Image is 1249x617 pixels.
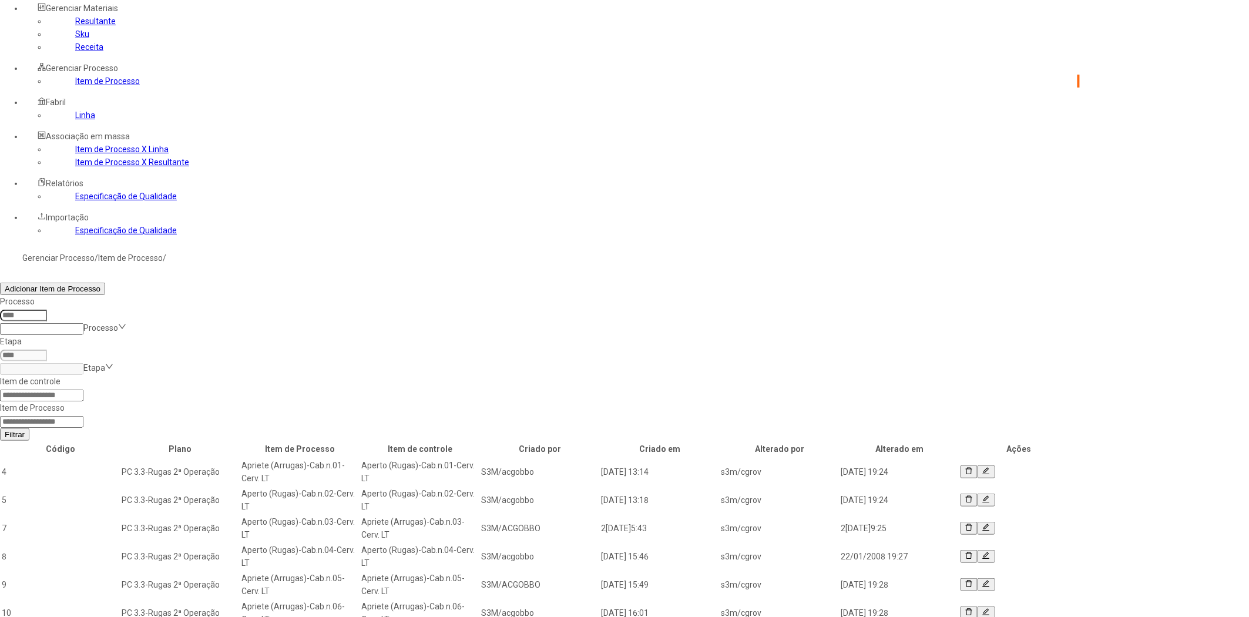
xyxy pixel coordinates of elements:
td: PC 3.3-Rugas 2ª Operação [121,487,240,514]
td: s3m/cgrov [720,515,839,542]
td: S3M/acgobbo [481,458,599,485]
td: 5 [1,487,120,514]
td: Aperto (Rugas)-Cab.n.04-Cerv. LT [361,543,479,570]
td: S3M/acgobbo [481,487,599,514]
th: Alterado em [840,442,959,456]
a: Especificação de Qualidade [75,192,177,201]
td: Aperto (Rugas)-Cab.n.03-Cerv. LT [241,515,360,542]
th: Item de controle [361,442,479,456]
td: S3M/ACGOBBO [481,515,599,542]
a: Gerenciar Processo [22,253,95,263]
th: Plano [121,442,240,456]
td: Apriete (Arrugas)-Cab.n.01-Cerv. LT [241,458,360,485]
td: [DATE] 19:24 [840,458,959,485]
td: 7 [1,515,120,542]
td: [DATE] 13:14 [600,458,719,485]
td: PC 3.3-Rugas 2ª Operação [121,571,240,598]
th: Alterado por [720,442,839,456]
td: S3M/ACGOBBO [481,571,599,598]
td: Apriete (Arrugas)-Cab.n.03-Cerv. LT [361,515,479,542]
span: Fabril [46,98,66,107]
td: 2[DATE]5:43 [600,515,719,542]
span: Gerenciar Processo [46,63,118,73]
td: Aperto (Rugas)-Cab.n.01-Cerv. LT [361,458,479,485]
span: Importação [46,213,89,222]
span: Filtrar [5,430,25,439]
span: Gerenciar Materiais [46,4,118,13]
nz-breadcrumb-separator: / [95,253,98,263]
td: [DATE] 13:18 [600,487,719,514]
td: Apriete (Arrugas)-Cab.n.05-Cerv. LT [241,571,360,598]
td: Aperto (Rugas)-Cab.n.02-Cerv. LT [361,487,479,514]
a: Item de Processo X Linha [75,145,169,154]
nz-breadcrumb-separator: / [163,253,166,263]
td: s3m/cgrov [720,487,839,514]
a: Linha [75,110,95,120]
th: Criado por [481,442,599,456]
td: Aperto (Rugas)-Cab.n.04-Cerv. LT [241,543,360,570]
td: S3M/acgobbo [481,543,599,570]
a: Item de Processo [98,253,163,263]
a: Item de Processo X Resultante [75,157,189,167]
th: Código [1,442,120,456]
td: PC 3.3-Rugas 2ª Operação [121,543,240,570]
td: s3m/cgrov [720,543,839,570]
td: s3m/cgrov [720,571,839,598]
td: 22/01/2008 19:27 [840,543,959,570]
th: Criado em [600,442,719,456]
span: Associação em massa [46,132,130,141]
td: 9 [1,571,120,598]
a: Resultante [75,16,116,26]
td: 8 [1,543,120,570]
a: Receita [75,42,103,52]
span: Relatórios [46,179,83,188]
td: [DATE] 15:46 [600,543,719,570]
td: 4 [1,458,120,485]
a: Especificação de Qualidade [75,226,177,235]
a: Item de Processo [75,76,140,86]
td: [DATE] 19:24 [840,487,959,514]
nz-select-placeholder: Processo [83,323,118,333]
a: Sku [75,29,89,39]
span: Adicionar Item de Processo [5,284,100,293]
th: Item de Processo [241,442,360,456]
nz-select-placeholder: Etapa [83,363,105,373]
td: Apriete (Arrugas)-Cab.n.05-Cerv. LT [361,571,479,598]
th: Ações [960,442,1079,456]
td: [DATE] 19:28 [840,571,959,598]
td: PC 3.3-Rugas 2ª Operação [121,515,240,542]
td: [DATE] 15:49 [600,571,719,598]
td: 2[DATE]9:25 [840,515,959,542]
td: PC 3.3-Rugas 2ª Operação [121,458,240,485]
td: Aperto (Rugas)-Cab.n.02-Cerv. LT [241,487,360,514]
td: s3m/cgrov [720,458,839,485]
